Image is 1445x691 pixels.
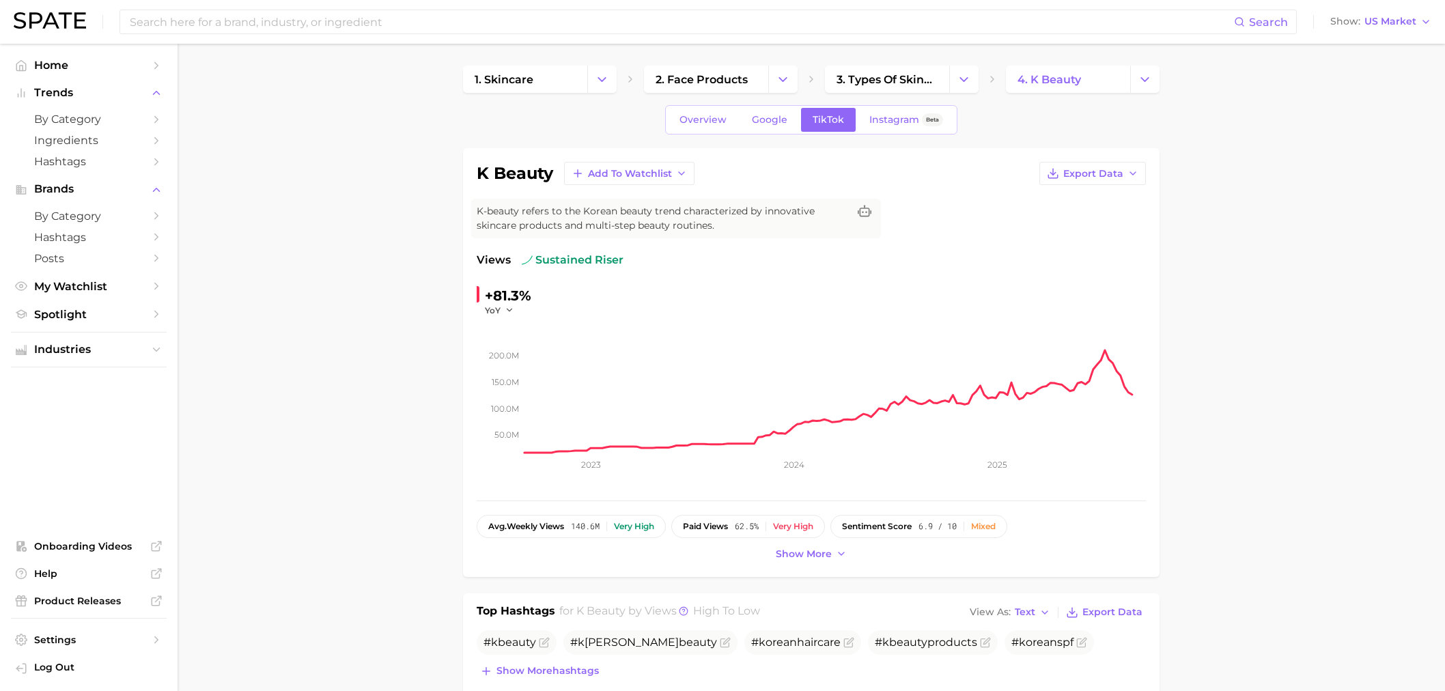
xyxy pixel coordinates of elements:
[679,636,717,649] span: beauty
[1076,637,1087,648] button: Flag as miscategorized or irrelevant
[477,204,848,233] span: K-beauty refers to the Korean beauty trend characterized by innovative skincare products and mult...
[843,637,854,648] button: Flag as miscategorized or irrelevant
[34,134,143,147] span: Ingredients
[11,657,167,680] a: Log out. Currently logged in with e-mail isabelle.lent@loreal.com.
[496,665,599,677] span: Show more hashtags
[858,108,955,132] a: InstagramBeta
[34,634,143,646] span: Settings
[1063,603,1146,622] button: Export Data
[830,515,1007,538] button: sentiment score6.9 / 10Mixed
[768,66,798,93] button: Change Category
[1082,606,1142,618] span: Export Data
[494,429,519,440] tspan: 50.0m
[1018,73,1081,86] span: 4. k beauty
[128,10,1234,33] input: Search here for a brand, industry, or ingredient
[773,522,813,531] div: Very high
[34,231,143,244] span: Hashtags
[11,563,167,584] a: Help
[34,183,143,195] span: Brands
[740,108,799,132] a: Google
[926,114,939,126] span: Beta
[11,55,167,76] a: Home
[477,515,666,538] button: avg.weekly views140.6mVery high
[918,522,957,531] span: 6.9 / 10
[11,151,167,172] a: Hashtags
[869,114,919,126] span: Instagram
[11,591,167,611] a: Product Releases
[772,545,850,563] button: Show more
[539,637,550,648] button: Flag as miscategorized or irrelevant
[463,66,587,93] a: 1. skincare
[1006,66,1130,93] a: 4. k beauty
[485,285,531,307] div: +81.3%
[1015,608,1035,616] span: Text
[498,636,536,649] span: beauty
[564,162,695,185] button: Add to Watchlist
[987,460,1007,470] tspan: 2025
[485,305,501,316] span: YoY
[11,304,167,325] a: Spotlight
[801,108,856,132] a: TikTok
[683,522,728,531] span: paid views
[751,636,841,649] span: # oreanhaircare
[34,661,156,673] span: Log Out
[1330,18,1360,25] span: Show
[1011,636,1074,649] span: # oreanspf
[14,12,86,29] img: SPATE
[759,636,766,649] span: k
[644,66,768,93] a: 2. face products
[576,604,626,617] span: k beauty
[11,276,167,297] a: My Watchlist
[492,377,519,387] tspan: 150.0m
[34,567,143,580] span: Help
[11,248,167,269] a: Posts
[477,603,555,622] h1: Top Hashtags
[614,522,654,531] div: Very high
[522,252,623,268] span: sustained riser
[966,604,1054,621] button: View AsText
[971,522,996,531] div: Mixed
[489,350,519,361] tspan: 200.0m
[34,540,143,552] span: Onboarding Videos
[588,168,672,180] span: Add to Watchlist
[34,595,143,607] span: Product Releases
[34,280,143,293] span: My Watchlist
[970,608,1011,616] span: View As
[1130,66,1160,93] button: Change Category
[11,179,167,199] button: Brands
[491,636,498,649] span: k
[776,548,832,560] span: Show more
[693,604,760,617] span: high to low
[1039,162,1146,185] button: Export Data
[491,403,519,413] tspan: 100.0m
[475,73,533,86] span: 1. skincare
[882,636,889,649] span: k
[485,305,514,316] button: YoY
[1327,13,1435,31] button: ShowUS Market
[671,515,825,538] button: paid views62.5%Very high
[825,66,949,93] a: 3. types of skincare
[1249,16,1288,29] span: Search
[34,59,143,72] span: Home
[571,522,600,531] span: 140.6m
[679,114,727,126] span: Overview
[34,155,143,168] span: Hashtags
[483,636,536,649] span: #
[34,308,143,321] span: Spotlight
[949,66,979,93] button: Change Category
[477,662,602,681] button: Show morehashtags
[837,73,938,86] span: 3. types of skincare
[11,83,167,103] button: Trends
[488,522,564,531] span: weekly views
[11,536,167,556] a: Onboarding Videos
[720,637,731,648] button: Flag as miscategorized or irrelevant
[11,130,167,151] a: Ingredients
[11,339,167,360] button: Industries
[980,637,991,648] button: Flag as miscategorized or irrelevant
[11,227,167,248] a: Hashtags
[581,460,601,470] tspan: 2023
[587,66,617,93] button: Change Category
[34,113,143,126] span: by Category
[477,165,553,182] h1: k beauty
[1019,636,1026,649] span: k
